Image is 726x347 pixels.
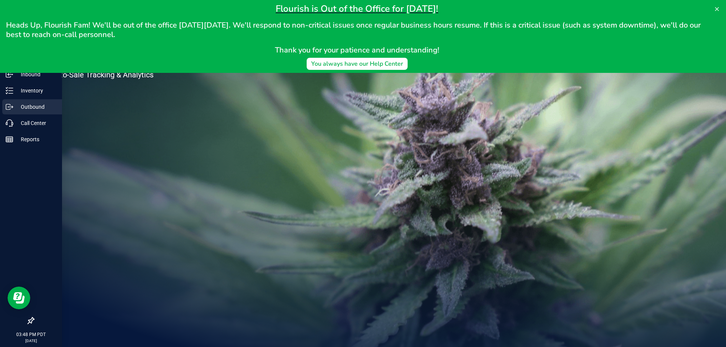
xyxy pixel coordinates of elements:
inline-svg: Inbound [6,71,13,78]
p: Outbound [13,102,59,111]
div: You always have our Help Center [311,59,403,68]
inline-svg: Outbound [6,103,13,111]
span: Heads Up, Flourish Fam! We'll be out of the office [DATE][DATE]. We'll respond to non-critical is... [6,20,703,40]
inline-svg: Call Center [6,119,13,127]
iframe: Resource center [8,287,30,309]
p: Inbound [13,70,59,79]
inline-svg: Inventory [6,87,13,94]
p: 03:48 PM PDT [3,331,59,338]
inline-svg: Reports [6,136,13,143]
span: Flourish is Out of the Office for [DATE]! [276,3,438,15]
p: Inventory [13,86,59,95]
p: Seed-to-Sale Tracking & Analytics [41,71,185,79]
p: Reports [13,135,59,144]
p: Call Center [13,119,59,128]
span: Thank you for your patience and understanding! [275,45,439,55]
p: [DATE] [3,338,59,344]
